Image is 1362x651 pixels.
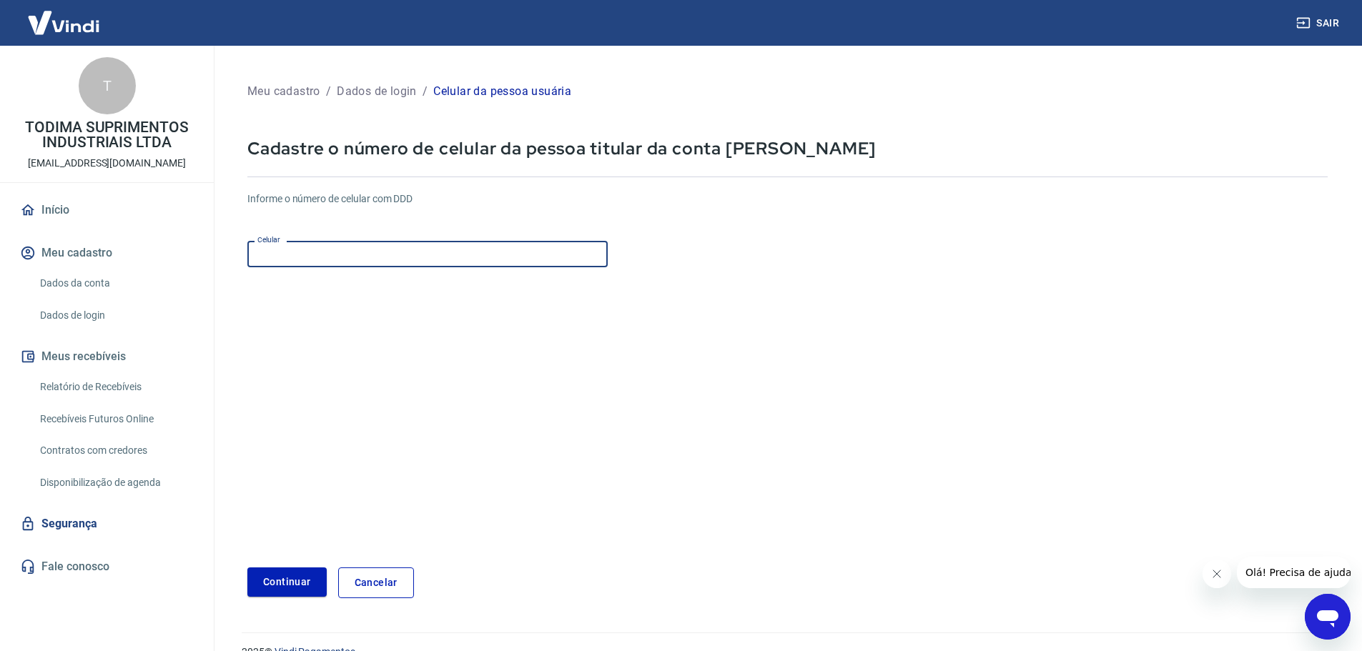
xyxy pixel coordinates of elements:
p: Cadastre o número de celular da pessoa titular da conta [PERSON_NAME] [247,137,1328,159]
a: Dados da conta [34,269,197,298]
a: Início [17,194,197,226]
button: Continuar [247,567,327,597]
a: Cancelar [338,567,414,598]
button: Meus recebíveis [17,341,197,372]
a: Disponibilização de agenda [34,468,197,497]
a: Dados de login [34,301,197,330]
iframe: Mensagem da empresa [1237,557,1351,588]
a: Segurança [17,508,197,540]
a: Fale conosco [17,551,197,582]
p: / [423,83,428,100]
iframe: Fechar mensagem [1203,560,1231,588]
img: Vindi [17,1,110,44]
button: Sair [1293,10,1345,36]
a: Recebíveis Futuros Online [34,404,197,434]
a: Contratos com credores [34,436,197,465]
p: TODIMA SUPRIMENTOS INDUSTRIAIS LTDA [11,120,202,150]
button: Meu cadastro [17,237,197,269]
p: [EMAIL_ADDRESS][DOMAIN_NAME] [28,156,186,171]
span: Olá! Precisa de ajuda? [9,10,120,21]
p: / [326,83,331,100]
p: Meu cadastro [247,83,320,100]
p: Celular da pessoa usuária [433,83,571,100]
label: Celular [257,234,280,245]
iframe: Botão para abrir a janela de mensagens [1305,594,1351,640]
div: T [79,57,136,114]
a: Relatório de Recebíveis [34,372,197,402]
p: Dados de login [337,83,417,100]
h6: Informe o número de celular com DDD [247,192,1328,207]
